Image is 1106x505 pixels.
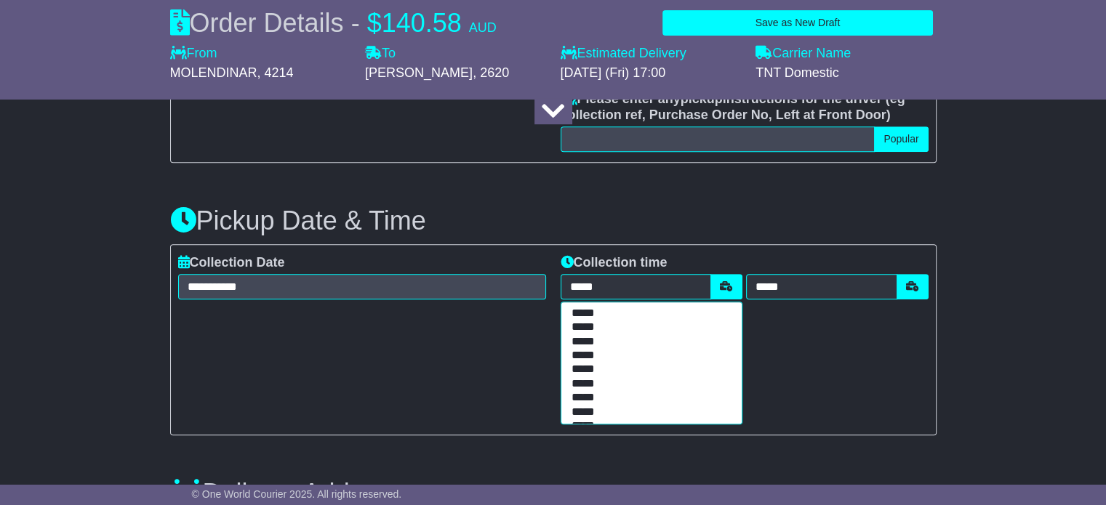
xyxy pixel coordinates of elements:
[367,8,382,38] span: $
[170,46,217,62] label: From
[561,255,668,271] label: Collection time
[170,7,497,39] div: Order Details -
[473,65,509,80] span: , 2620
[365,46,396,62] label: To
[756,46,851,62] label: Carrier Name
[874,126,928,152] button: Popular
[178,255,285,271] label: Collection Date
[561,65,742,81] div: [DATE] (Fri) 17:00
[756,65,937,81] div: TNT Domestic
[469,20,497,35] span: AUD
[561,46,742,62] label: Estimated Delivery
[257,65,294,80] span: , 4214
[192,488,402,500] span: © One World Courier 2025. All rights reserved.
[170,65,257,80] span: MOLENDINAR
[170,206,937,235] h3: Pickup Date & Time
[365,65,473,80] span: [PERSON_NAME]
[662,10,932,36] button: Save as New Draft
[382,8,462,38] span: 140.58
